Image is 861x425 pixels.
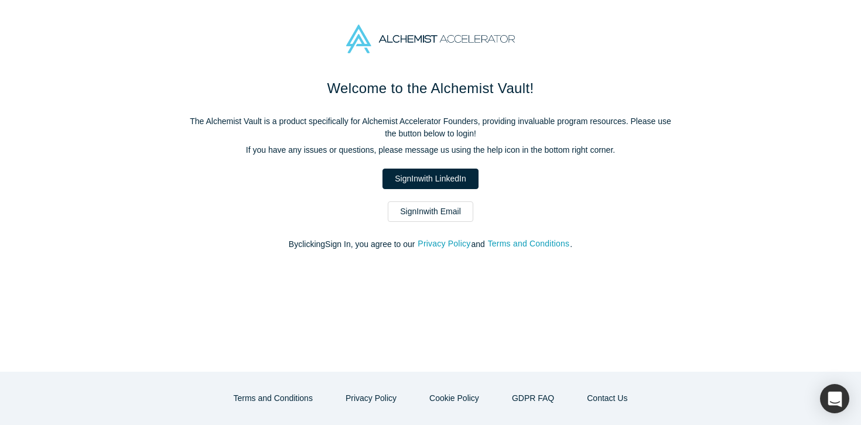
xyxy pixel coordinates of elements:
[417,237,471,251] button: Privacy Policy
[333,388,409,409] button: Privacy Policy
[417,388,491,409] button: Cookie Policy
[388,201,473,222] a: SignInwith Email
[221,388,325,409] button: Terms and Conditions
[346,25,515,53] img: Alchemist Accelerator Logo
[575,388,640,409] button: Contact Us
[487,237,570,251] button: Terms and Conditions
[500,388,566,409] a: GDPR FAQ
[184,115,676,140] p: The Alchemist Vault is a product specifically for Alchemist Accelerator Founders, providing inval...
[184,238,676,251] p: By clicking Sign In , you agree to our and .
[184,144,676,156] p: If you have any issues or questions, please message us using the help icon in the bottom right co...
[382,169,478,189] a: SignInwith LinkedIn
[184,78,676,99] h1: Welcome to the Alchemist Vault!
